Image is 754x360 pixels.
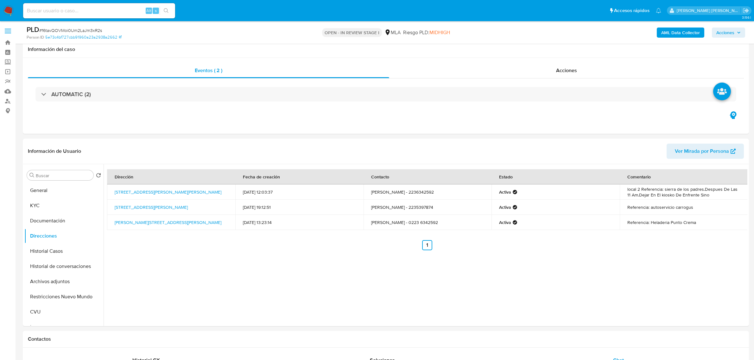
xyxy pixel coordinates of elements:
button: Restricciones Nuevo Mundo [24,289,104,304]
span: Riesgo PLD: [403,29,450,36]
button: Historial de conversaciones [24,259,104,274]
td: [PERSON_NAME] - 2236342592 [364,184,492,200]
th: Fecha de creación [235,169,364,184]
button: Items [24,320,104,335]
a: Notificaciones [656,8,661,13]
span: Accesos rápidos [614,7,649,14]
p: mayra.pernia@mercadolibre.com [677,8,741,14]
span: s [155,8,157,14]
button: KYC [24,198,104,213]
td: local 2 Referencia: sierra de los padres.Despues De Las 11 Am.Dejar En El kiosko De Enfrente Sino [620,184,748,200]
button: search-icon [160,6,173,15]
span: MIDHIGH [429,29,450,36]
input: Buscar [36,173,91,178]
a: Ir a la página 1 [422,240,432,250]
h1: Información de Usuario [28,148,81,154]
button: Acciones [712,28,745,38]
nav: Paginación [107,240,747,250]
button: Archivos adjuntos [24,274,104,289]
h3: AUTOMATIC (2) [51,91,91,98]
button: Documentación [24,213,104,228]
h1: Información del caso [28,46,744,53]
b: Person ID [27,34,44,40]
td: [DATE] 19:12:51 [235,200,364,215]
b: PLD [27,24,39,34]
button: Direcciones [24,228,104,244]
div: AUTOMATIC (2) [35,87,736,102]
th: Contacto [364,169,492,184]
button: Volver al orden por defecto [96,173,101,180]
span: Acciones [556,67,577,74]
th: Estado [491,169,620,184]
strong: Activa [499,189,511,195]
td: Referencia: autoservicio carrogus [620,200,748,215]
button: AML Data Collector [657,28,704,38]
th: Dirección [107,169,235,184]
a: [PERSON_NAME][STREET_ADDRESS][PERSON_NAME] [115,219,221,226]
h1: Contactos [28,336,744,342]
strong: Activa [499,220,511,225]
p: OPEN - IN REVIEW STAGE I [322,28,382,37]
span: Alt [146,8,151,14]
span: Eventos ( 2 ) [195,67,222,74]
button: Historial Casos [24,244,104,259]
button: General [24,183,104,198]
span: # f6tavQOVMoi0Um2LaJm3xR2s [39,27,102,34]
div: MLA [384,29,401,36]
a: Salir [743,7,749,14]
button: Buscar [29,173,35,178]
a: [STREET_ADDRESS][PERSON_NAME][PERSON_NAME] [115,189,221,195]
a: [STREET_ADDRESS][PERSON_NAME] [115,204,188,210]
span: Acciones [716,28,734,38]
td: Referencia: Heladeria Punto Crema [620,215,748,230]
span: Ver Mirada por Persona [675,144,729,159]
td: [DATE] 13:23:14 [235,215,364,230]
strong: Activa [499,204,511,210]
button: CVU [24,304,104,320]
td: [PERSON_NAME] - 0223 6342592 [364,215,492,230]
b: AML Data Collector [661,28,700,38]
td: [DATE] 12:03:37 [235,184,364,200]
input: Buscar usuario o caso... [23,7,175,15]
th: Comentario [620,169,748,184]
button: Ver Mirada por Persona [667,144,744,159]
a: 5e73c4bf727cbb91960a23a2938a2662 [45,34,122,40]
td: [PERSON_NAME] - 2235397874 [364,200,492,215]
